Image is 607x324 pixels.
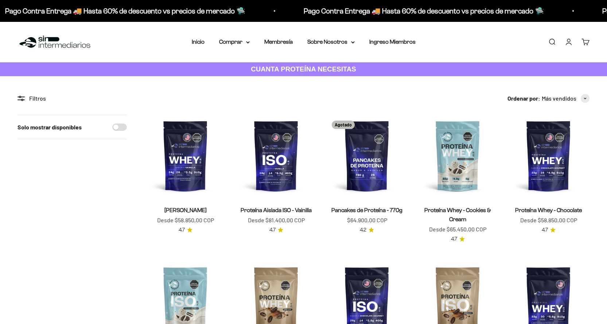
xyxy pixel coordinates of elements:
[451,235,457,243] span: 4.7
[542,226,548,234] span: 4.7
[307,37,355,47] summary: Sobre Nosotros
[542,226,556,234] a: 4.74.7 de 5.0 estrellas
[301,5,542,17] p: Pago Contra Entrega 🚚 Hasta 60% de descuento vs precios de mercado 🛸
[264,39,293,45] a: Membresía
[269,226,276,234] span: 4.7
[520,215,577,225] sale-price: Desde $58.850,00 COP
[248,215,305,225] sale-price: Desde $81.400,00 COP
[429,225,486,234] sale-price: Desde $65.450,00 COP
[157,215,214,225] sale-price: Desde $58.850,00 COP
[17,122,82,132] label: Solo mostrar disponibles
[179,226,185,234] span: 4.7
[164,207,207,213] a: [PERSON_NAME]
[17,94,127,103] div: Filtros
[347,215,387,225] sale-price: $64.900,00 COP
[3,5,243,17] p: Pago Contra Entrega 🚚 Hasta 60% de descuento vs precios de mercado 🛸
[269,226,283,234] a: 4.74.7 de 5.0 estrellas
[542,94,590,103] button: Más vendidos
[507,94,540,103] span: Ordenar por:
[331,207,402,213] a: Pancakes de Proteína - 770g
[542,94,576,103] span: Más vendidos
[241,207,312,213] a: Proteína Aislada ISO - Vainilla
[179,226,192,234] a: 4.74.7 de 5.0 estrellas
[360,226,374,234] a: 4.24.2 de 5.0 estrellas
[251,65,356,73] strong: CUANTA PROTEÍNA NECESITAS
[515,207,582,213] a: Proteína Whey - Chocolate
[424,207,491,222] a: Proteína Whey - Cookies & Cream
[369,39,416,45] a: Ingreso Miembros
[192,39,205,45] a: Inicio
[451,235,465,243] a: 4.74.7 de 5.0 estrellas
[219,37,250,47] summary: Comprar
[360,226,366,234] span: 4.2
